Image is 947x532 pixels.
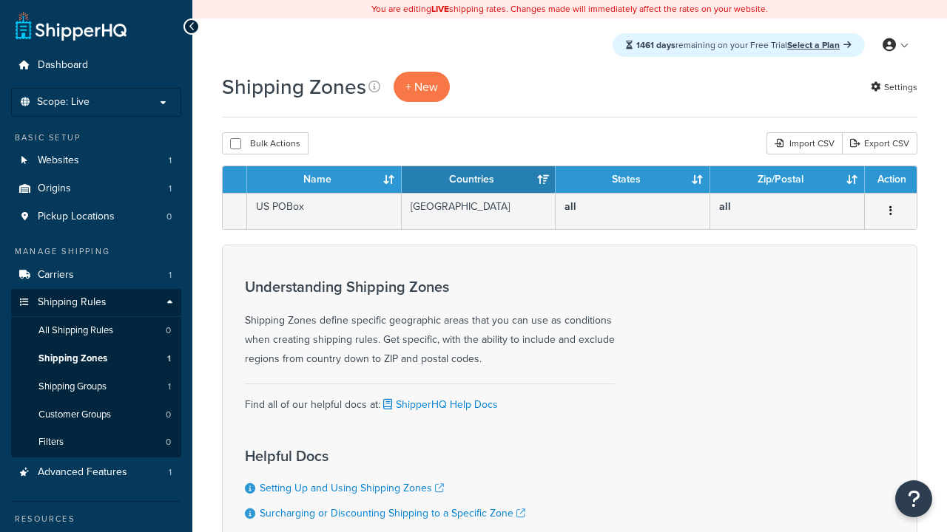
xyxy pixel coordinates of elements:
[787,38,852,52] a: Select a Plan
[842,132,917,154] a: Export CSV
[11,52,181,79] a: Dashboard
[613,33,865,57] div: remaining on your Free Trial
[11,373,181,400] li: Shipping Groups
[245,448,525,464] h3: Helpful Docs
[11,513,181,525] div: Resources
[38,466,127,479] span: Advanced Features
[11,203,181,231] a: Pickup Locations 0
[895,480,932,517] button: Open Resource Center
[11,345,181,372] a: Shipping Zones 1
[38,269,74,282] span: Carriers
[719,199,731,214] b: all
[167,352,171,365] span: 1
[11,373,181,400] a: Shipping Groups 1
[865,166,917,193] th: Action
[245,279,615,369] div: Shipping Zones define specific geographic areas that you can use as conditions when creating ship...
[710,166,865,193] th: Zip/Postal: activate to sort column ascending
[169,466,172,479] span: 1
[222,132,309,154] button: Bulk Actions
[169,269,172,282] span: 1
[11,289,181,316] a: Shipping Rules
[169,183,172,195] span: 1
[405,78,438,95] span: + New
[556,166,710,193] th: States: activate to sort column ascending
[260,505,525,521] a: Surcharging or Discounting Shipping to a Specific Zone
[402,166,556,193] th: Countries: activate to sort column ascending
[11,317,181,344] li: All Shipping Rules
[37,96,90,109] span: Scope: Live
[11,262,181,289] a: Carriers 1
[11,459,181,486] a: Advanced Features 1
[166,436,171,449] span: 0
[11,429,181,456] li: Filters
[380,397,498,412] a: ShipperHQ Help Docs
[38,211,115,223] span: Pickup Locations
[16,11,127,41] a: ShipperHQ Home
[11,429,181,456] a: Filters 0
[11,289,181,457] li: Shipping Rules
[636,38,675,52] strong: 1461 days
[11,459,181,486] li: Advanced Features
[431,2,449,16] b: LIVE
[565,199,576,214] b: all
[11,245,181,258] div: Manage Shipping
[11,203,181,231] li: Pickup Locations
[166,409,171,421] span: 0
[11,147,181,174] li: Websites
[11,147,181,174] a: Websites 1
[394,72,450,102] a: + New
[11,345,181,372] li: Shipping Zones
[11,401,181,429] li: Customer Groups
[247,193,402,229] td: US POBox
[245,383,615,415] div: Find all of our helpful docs at:
[38,59,88,72] span: Dashboard
[38,436,64,449] span: Filters
[11,401,181,429] a: Customer Groups 0
[245,279,615,295] h3: Understanding Shipping Zones
[38,381,107,393] span: Shipping Groups
[168,381,171,393] span: 1
[260,480,444,496] a: Setting Up and Using Shipping Zones
[871,77,917,98] a: Settings
[38,324,113,337] span: All Shipping Rules
[38,154,79,167] span: Websites
[402,193,556,229] td: [GEOGRAPHIC_DATA]
[11,175,181,202] a: Origins 1
[11,262,181,289] li: Carriers
[247,166,402,193] th: Name: activate to sort column ascending
[169,154,172,167] span: 1
[766,132,842,154] div: Import CSV
[11,317,181,344] a: All Shipping Rules 0
[222,72,366,101] h1: Shipping Zones
[11,132,181,144] div: Basic Setup
[166,324,171,337] span: 0
[38,409,111,421] span: Customer Groups
[166,211,172,223] span: 0
[11,175,181,202] li: Origins
[38,183,71,195] span: Origins
[38,296,107,309] span: Shipping Rules
[38,352,107,365] span: Shipping Zones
